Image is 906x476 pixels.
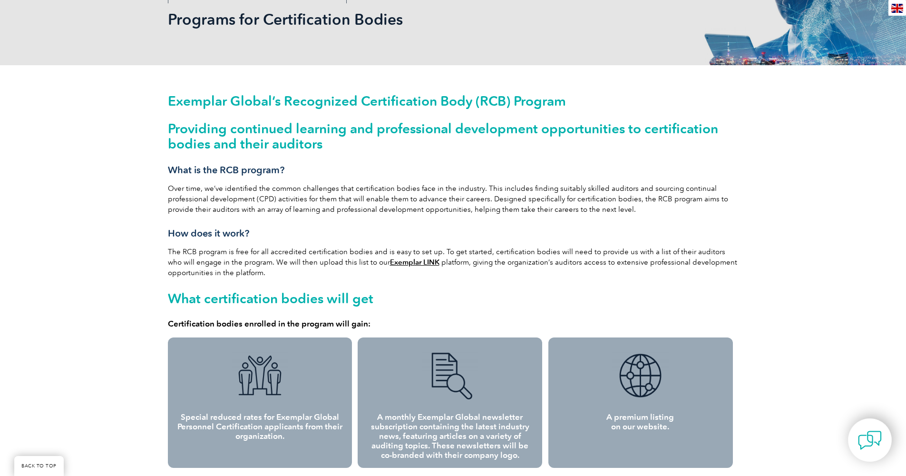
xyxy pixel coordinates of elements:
[858,428,882,452] img: contact-chat.png
[168,12,567,27] h2: Programs for Certification Bodies
[168,121,739,151] h2: Providing continued learning and professional development opportunities to certification bodies a...
[14,456,64,476] a: BACK TO TOP
[177,412,343,441] h4: Special reduced rates for Exemplar Global Personnel Certification applicants from their organizat...
[168,164,739,176] h3: What is the RCB program?
[367,412,533,460] h4: A monthly Exemplar Global newsletter subscription containing the latest industry news, featuring ...
[557,412,723,431] h4: A premium listing on our website.
[390,258,439,267] a: Exemplar LINK
[168,183,739,215] p: Over time, we’ve identified the common challenges that certification bodies face in the industry....
[168,319,739,328] h4: Certification bodies enrolled in the program will gain:
[168,291,739,306] h2: What certification bodies will get
[168,247,739,278] p: The RCB program is free for all accredited certification bodies and is easy to set up. To get sta...
[168,94,739,108] h1: Exemplar Global’s Recognized Certification Body (RCB) Program
[168,228,739,239] h3: How does it work?
[891,4,903,13] img: en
